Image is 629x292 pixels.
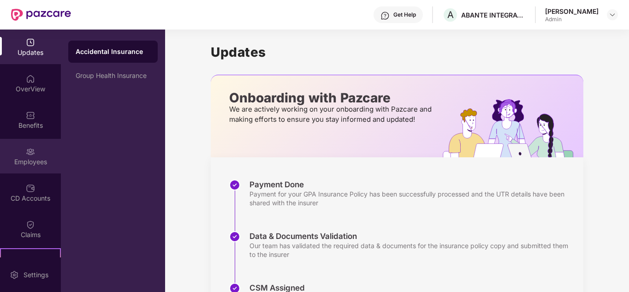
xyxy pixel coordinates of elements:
div: Data & Documents Validation [249,231,574,241]
img: svg+xml;base64,PHN2ZyBpZD0iU2V0dGluZy0yMHgyMCIgeG1sbnM9Imh0dHA6Ly93d3cudzMub3JnLzIwMDAvc3ZnIiB3aW... [10,270,19,280]
div: Accidental Insurance [76,47,150,56]
img: New Pazcare Logo [11,9,71,21]
img: svg+xml;base64,PHN2ZyBpZD0iRW1wbG95ZWVzIiB4bWxucz0iaHR0cDovL3d3dy53My5vcmcvMjAwMC9zdmciIHdpZHRoPS... [26,147,35,156]
img: svg+xml;base64,PHN2ZyBpZD0iQ2xhaW0iIHhtbG5zPSJodHRwOi8vd3d3LnczLm9yZy8yMDAwL3N2ZyIgd2lkdGg9IjIwIi... [26,220,35,229]
img: svg+xml;base64,PHN2ZyBpZD0iRHJvcGRvd24tMzJ4MzIiIHhtbG5zPSJodHRwOi8vd3d3LnczLm9yZy8yMDAwL3N2ZyIgd2... [609,11,616,18]
img: hrOnboarding [443,99,583,157]
div: Admin [545,16,599,23]
img: svg+xml;base64,PHN2ZyBpZD0iU3RlcC1Eb25lLTMyeDMyIiB4bWxucz0iaHR0cDovL3d3dy53My5vcmcvMjAwMC9zdmciIH... [229,231,240,242]
div: Group Health Insurance [76,72,150,79]
div: Get Help [393,11,416,18]
div: Our team has validated the required data & documents for the insurance policy copy and submitted ... [249,241,574,259]
img: svg+xml;base64,PHN2ZyBpZD0iVXBkYXRlZCIgeG1sbnM9Imh0dHA6Ly93d3cudzMub3JnLzIwMDAvc3ZnIiB3aWR0aD0iMj... [26,38,35,47]
p: We are actively working on your onboarding with Pazcare and making efforts to ensure you stay inf... [229,104,434,125]
img: svg+xml;base64,PHN2ZyB4bWxucz0iaHR0cDovL3d3dy53My5vcmcvMjAwMC9zdmciIHdpZHRoPSIyMSIgaGVpZ2h0PSIyMC... [26,256,35,266]
div: Settings [21,270,51,280]
img: svg+xml;base64,PHN2ZyBpZD0iQmVuZWZpdHMiIHhtbG5zPSJodHRwOi8vd3d3LnczLm9yZy8yMDAwL3N2ZyIgd2lkdGg9Ij... [26,111,35,120]
img: svg+xml;base64,PHN2ZyBpZD0iSGVscC0zMngzMiIgeG1sbnM9Imh0dHA6Ly93d3cudzMub3JnLzIwMDAvc3ZnIiB3aWR0aD... [380,11,390,20]
img: svg+xml;base64,PHN2ZyBpZD0iSG9tZSIgeG1sbnM9Imh0dHA6Ly93d3cudzMub3JnLzIwMDAvc3ZnIiB3aWR0aD0iMjAiIG... [26,74,35,83]
span: A [447,9,454,20]
div: ABANTE INTEGRATED MANAGEMENT SERVICES PRIVATE LIMITED [461,11,526,19]
h1: Updates [211,44,583,60]
img: svg+xml;base64,PHN2ZyBpZD0iU3RlcC1Eb25lLTMyeDMyIiB4bWxucz0iaHR0cDovL3d3dy53My5vcmcvMjAwMC9zdmciIH... [229,179,240,191]
div: Payment for your GPA Insurance Policy has been successfully processed and the UTR details have be... [249,190,574,207]
p: Onboarding with Pazcare [229,94,434,102]
img: svg+xml;base64,PHN2ZyBpZD0iQ0RfQWNjb3VudHMiIGRhdGEtbmFtZT0iQ0QgQWNjb3VudHMiIHhtbG5zPSJodHRwOi8vd3... [26,184,35,193]
div: [PERSON_NAME] [545,7,599,16]
div: Payment Done [249,179,574,190]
